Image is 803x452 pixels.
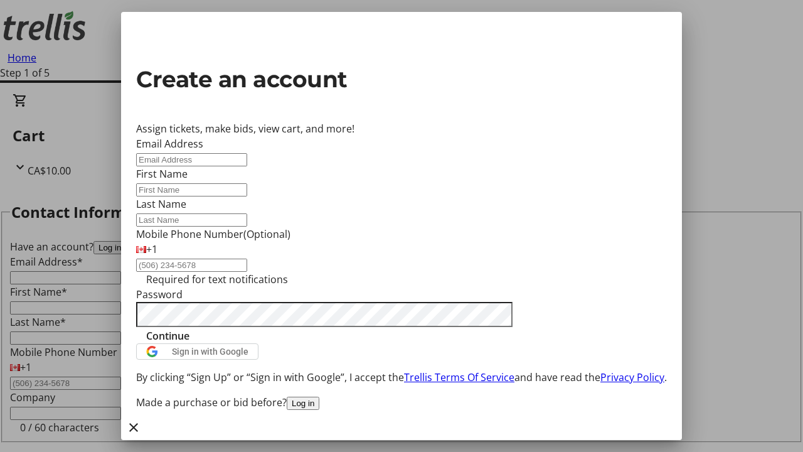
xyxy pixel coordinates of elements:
tr-hint: Required for text notifications [146,272,288,287]
div: Made a purchase or bid before? [136,395,667,410]
label: Password [136,288,183,301]
label: Mobile Phone Number (Optional) [136,227,290,241]
h2: Create an account [136,62,667,96]
p: By clicking “Sign Up” or “Sign in with Google”, I accept the and have read the . [136,370,667,385]
div: Assign tickets, make bids, view cart, and more! [136,121,667,136]
button: Close [121,415,146,440]
span: Continue [146,328,189,343]
label: First Name [136,167,188,181]
span: Sign in with Google [172,347,248,357]
button: Log in [287,397,319,410]
input: Last Name [136,213,247,227]
input: (506) 234-5678 [136,259,247,272]
a: Trellis Terms Of Service [404,370,514,384]
input: First Name [136,183,247,196]
label: Last Name [136,197,186,211]
button: Sign in with Google [136,343,258,360]
label: Email Address [136,137,203,151]
button: Continue [136,328,199,343]
a: Privacy Policy [600,370,664,384]
input: Email Address [136,153,247,166]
